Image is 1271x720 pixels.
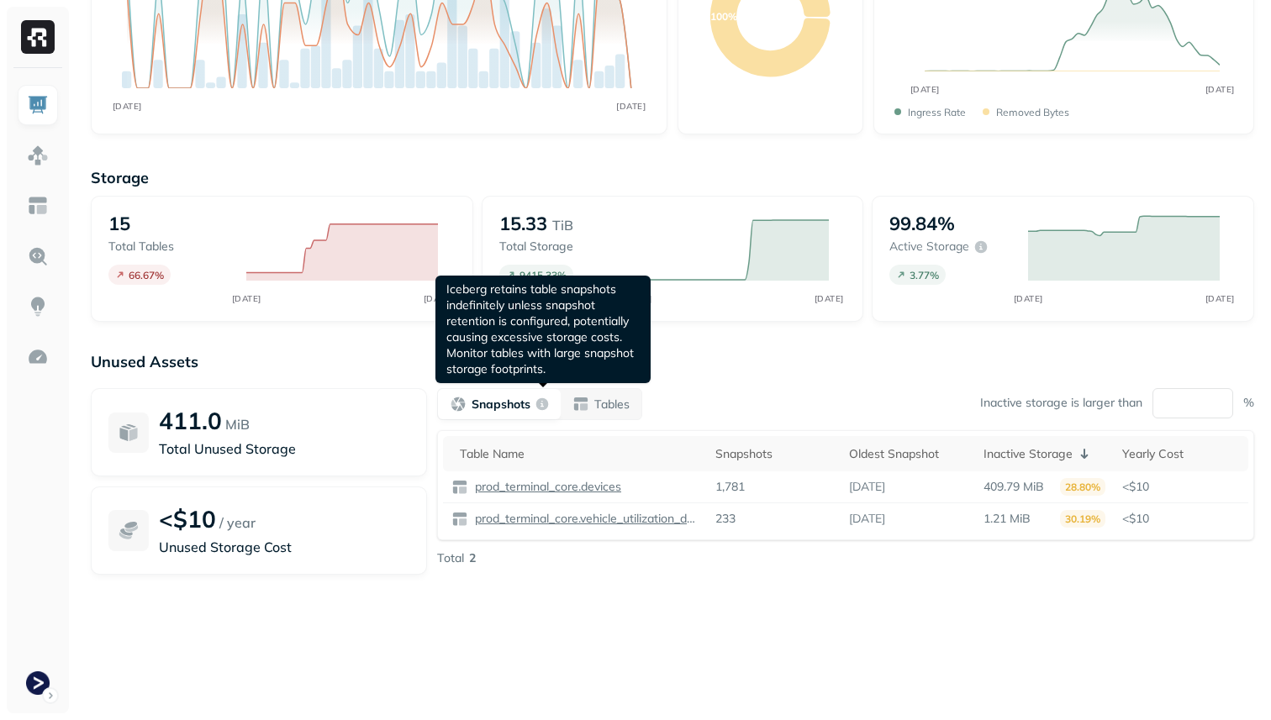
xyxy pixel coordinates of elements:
tspan: [DATE] [1205,293,1234,304]
p: 9415.33 % [519,269,567,281]
a: prod_terminal_core.devices [468,479,621,495]
p: <$10 [159,504,216,533]
p: 2 [469,550,476,566]
p: 28.80% [1060,478,1105,496]
p: prod_terminal_core.devices [472,479,621,495]
p: [DATE] [849,511,885,527]
p: % [1243,395,1254,411]
p: Total tables [108,239,229,255]
p: Removed bytes [996,106,1069,118]
p: Unused Assets [91,352,1254,371]
p: Ingress Rate [908,106,966,118]
p: TiB [552,215,573,235]
p: 1,781 [715,479,745,495]
tspan: [DATE] [1013,293,1042,304]
p: Unused Storage Cost [159,537,409,557]
p: / year [219,512,256,533]
img: Ryft [21,20,55,54]
p: Total Unused Storage [159,439,409,459]
p: Tables [594,397,630,413]
tspan: [DATE] [1205,84,1234,95]
p: 30.19% [1060,510,1105,528]
p: prod_terminal_core.vehicle_utilization_day [472,511,699,527]
p: [DATE] [849,479,885,495]
p: Inactive storage is larger than [980,395,1142,411]
p: 15 [108,212,130,235]
img: Query Explorer [27,245,49,267]
img: Asset Explorer [27,195,49,217]
p: 99.84% [889,212,955,235]
tspan: [DATE] [616,101,646,112]
div: Snapshots [715,446,832,462]
p: Inactive Storage [984,446,1073,462]
text: 100% [710,10,737,23]
p: 1.21 MiB [984,511,1031,527]
p: 15.33 [499,212,547,235]
tspan: [DATE] [113,101,142,112]
p: Total [437,550,464,566]
p: MiB [225,414,250,434]
p: 3.77 % [910,269,939,281]
img: Insights [27,296,49,318]
p: Storage [91,168,1254,187]
div: Iceberg retains table snapshots indefinitely unless snapshot retention is configured, potentially... [435,276,651,383]
tspan: [DATE] [910,84,939,95]
img: Optimization [27,346,49,368]
img: Assets [27,145,49,166]
p: 409.79 MiB [984,479,1044,495]
img: Terminal [26,671,50,695]
tspan: [DATE] [815,293,844,304]
tspan: [DATE] [424,293,453,304]
p: Active storage [889,239,969,255]
p: 411.0 [159,406,222,435]
a: prod_terminal_core.vehicle_utilization_day [468,511,699,527]
img: table [451,479,468,496]
div: Oldest Snapshot [849,446,966,462]
p: Snapshots [472,397,530,413]
img: table [451,511,468,528]
img: Dashboard [27,94,49,116]
p: Total storage [499,239,620,255]
div: Yearly Cost [1122,446,1240,462]
div: Table Name [460,446,699,462]
tspan: [DATE] [232,293,261,304]
p: <$10 [1122,511,1240,527]
p: <$10 [1122,479,1240,495]
p: 66.67 % [129,269,164,281]
p: 233 [715,511,736,527]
